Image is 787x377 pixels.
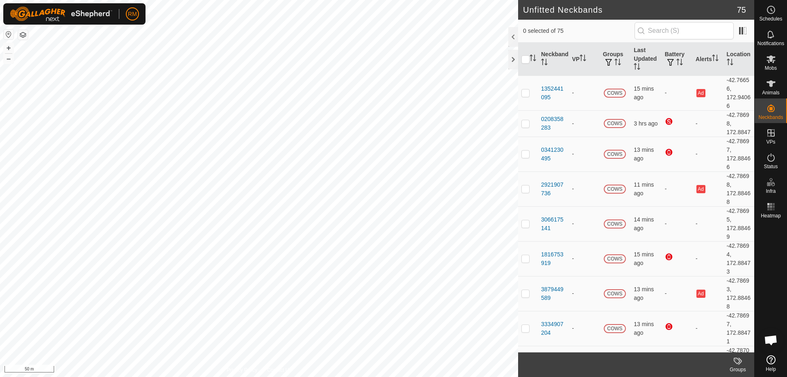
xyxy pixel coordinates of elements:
td: -42.78697, 172.88466 [723,137,754,171]
td: - [692,137,723,171]
td: - [662,206,692,241]
td: -42.78698, 172.88468 [723,171,754,206]
input: Search (S) [635,22,734,39]
span: COWS [604,185,626,194]
span: COWS [604,89,626,98]
a: Help [755,352,787,375]
span: COWS [604,324,626,333]
div: 1816753919 [541,250,565,267]
span: Mobs [765,66,777,71]
button: Map Layers [18,30,28,40]
app-display-virtual-paddock-transition: - [572,325,574,331]
span: COWS [604,289,626,298]
img: Gallagher Logo [10,7,112,21]
span: 25 Sept 2025, 5:19 am [634,85,654,101]
th: Alerts [692,43,723,76]
td: -42.78694, 172.88473 [723,241,754,276]
span: Neckbands [758,115,783,120]
span: 25 Sept 2025, 5:20 am [634,216,654,231]
p-sorticon: Activate to sort [727,60,733,66]
div: 0341230495 [541,146,565,163]
div: 3879449589 [541,285,565,302]
span: 25 Sept 2025, 5:21 am [634,321,654,336]
span: 25 Sept 2025, 5:23 am [634,181,654,196]
td: -42.78698, 172.8847 [723,110,754,137]
th: Last Updated [630,43,661,76]
p-sorticon: Activate to sort [712,56,719,62]
span: Heatmap [761,213,781,218]
td: - [662,171,692,206]
div: Groups [721,366,754,373]
span: 75 [737,4,746,16]
div: 0208358283 [541,115,565,132]
span: Status [764,164,778,169]
span: RM [128,10,137,18]
td: -42.76656, 172.94066 [723,75,754,110]
button: Ad [696,89,705,97]
td: - [692,110,723,137]
button: Ad [696,290,705,298]
th: VP [569,43,599,76]
div: Open chat [759,328,783,352]
th: Neckband [538,43,569,76]
span: 25 Sept 2025, 5:21 am [634,146,654,162]
th: Groups [600,43,630,76]
td: - [692,241,723,276]
span: Infra [766,189,776,194]
td: -42.78697, 172.88471 [723,311,754,346]
app-display-virtual-paddock-transition: - [572,89,574,96]
button: – [4,54,14,64]
button: Reset Map [4,30,14,39]
span: 25 Sept 2025, 5:19 am [634,251,654,266]
span: COWS [604,254,626,263]
app-display-virtual-paddock-transition: - [572,255,574,262]
div: 2921907736 [541,181,565,198]
td: - [692,311,723,346]
td: - [692,206,723,241]
span: COWS [604,219,626,228]
app-display-virtual-paddock-transition: - [572,185,574,192]
span: COWS [604,119,626,128]
td: - [662,276,692,311]
span: Animals [762,90,780,95]
p-sorticon: Activate to sort [676,60,683,66]
td: - [662,75,692,110]
span: 25 Sept 2025, 5:21 am [634,286,654,301]
td: -42.78695, 172.88469 [723,206,754,241]
div: 3334907204 [541,320,565,337]
app-display-virtual-paddock-transition: - [572,151,574,157]
span: Help [766,367,776,372]
app-display-virtual-paddock-transition: - [572,290,574,297]
p-sorticon: Activate to sort [530,56,536,62]
span: 0 selected of 75 [523,27,635,35]
app-display-virtual-paddock-transition: - [572,220,574,227]
a: Contact Us [267,366,291,374]
div: 3066175141 [541,215,565,233]
div: 1352441095 [541,85,565,102]
span: VPs [766,139,775,144]
span: COWS [604,150,626,159]
button: + [4,43,14,53]
button: Ad [696,185,705,193]
th: Battery [662,43,692,76]
span: Schedules [759,16,782,21]
h2: Unfitted Neckbands [523,5,737,15]
p-sorticon: Activate to sort [580,56,586,62]
p-sorticon: Activate to sort [614,60,621,66]
p-sorticon: Activate to sort [541,60,548,66]
a: Privacy Policy [227,366,257,374]
p-sorticon: Activate to sort [634,64,640,71]
app-display-virtual-paddock-transition: - [572,120,574,127]
td: -42.78693, 172.88468 [723,276,754,311]
th: Location [723,43,754,76]
span: Notifications [757,41,784,46]
span: 25 Sept 2025, 1:38 am [634,120,657,127]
